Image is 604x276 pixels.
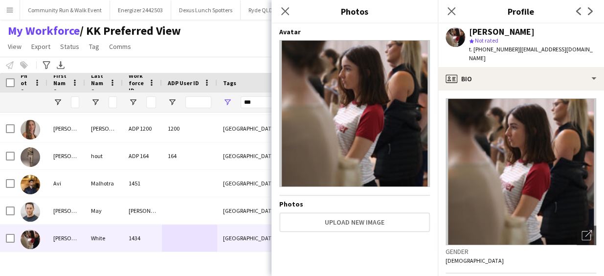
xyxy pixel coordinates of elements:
[110,0,171,20] button: Energizer 2442503
[475,37,498,44] span: Not rated
[89,42,99,51] span: Tag
[105,40,135,53] a: Comms
[217,170,286,197] div: [GEOGRAPHIC_DATA], [GEOGRAPHIC_DATA]
[21,230,40,249] img: Briana White
[223,79,236,87] span: Tags
[168,125,179,132] span: 1200
[71,96,79,108] input: First Name Filter Input
[27,40,54,53] a: Export
[85,170,123,197] div: Malhotra
[171,0,241,20] button: Dexus Lunch Spotters
[217,142,286,169] div: [GEOGRAPHIC_DATA], [GEOGRAPHIC_DATA]
[56,40,83,53] a: Status
[21,175,40,194] img: Avi Malhotra
[47,115,85,142] div: [PERSON_NAME]
[91,72,105,94] span: Last Name
[60,42,79,51] span: Status
[47,225,85,252] div: [PERSON_NAME]
[21,120,40,139] img: Amelia Nichols
[279,27,430,36] h4: Avatar
[41,59,52,71] app-action-btn: Advanced filters
[4,40,25,53] a: View
[47,197,85,224] div: [PERSON_NAME]
[85,115,123,142] div: [PERSON_NAME]
[217,197,286,224] div: [GEOGRAPHIC_DATA], [GEOGRAPHIC_DATA]
[31,42,50,51] span: Export
[129,98,137,107] button: Open Filter Menu
[271,5,438,18] h3: Photos
[8,23,80,38] a: My Workforce
[8,42,22,51] span: View
[80,23,181,38] span: KK Preferred View
[168,152,177,160] span: 164
[123,197,162,224] div: [PERSON_NAME]
[109,42,131,51] span: Comms
[168,79,199,87] span: ADP User ID
[21,202,40,222] img: Benjamin May
[241,96,280,108] input: Tags Filter Input
[123,115,162,142] div: ADP 1200
[123,142,162,169] div: ADP 164
[123,170,162,197] div: 1451
[446,257,504,264] span: [DEMOGRAPHIC_DATA]
[438,67,604,91] div: Bio
[217,225,286,252] div: [GEOGRAPHIC_DATA], [GEOGRAPHIC_DATA]
[91,98,100,107] button: Open Filter Menu
[47,170,85,197] div: Avi
[146,96,156,108] input: Workforce ID Filter Input
[469,46,593,62] span: | [EMAIL_ADDRESS][DOMAIN_NAME]
[469,46,520,53] span: t. [PHONE_NUMBER]
[20,0,110,20] button: Community Run & Walk Event
[53,72,67,94] span: First Name
[53,98,62,107] button: Open Filter Menu
[279,212,430,232] button: Upload new image
[168,98,177,107] button: Open Filter Menu
[446,247,596,256] h3: Gender
[85,197,123,224] div: May
[21,72,30,94] span: Photo
[185,96,211,108] input: ADP User ID Filter Input
[279,200,430,208] h4: Photos
[47,142,85,169] div: [PERSON_NAME]
[223,98,232,107] button: Open Filter Menu
[469,27,535,36] div: [PERSON_NAME]
[85,225,123,252] div: White
[21,147,40,167] img: andy hout
[109,96,117,108] input: Last Name Filter Input
[123,225,162,252] div: 1434
[446,98,596,245] img: Crew avatar or photo
[85,142,123,169] div: hout
[241,0,303,20] button: Ryde QLD 3122516
[55,59,67,71] app-action-btn: Export XLSX
[85,40,103,53] a: Tag
[129,72,144,94] span: Workforce ID
[438,5,604,18] h3: Profile
[217,115,286,142] div: [GEOGRAPHIC_DATA], [GEOGRAPHIC_DATA]
[279,40,430,187] img: Crew avatar
[577,226,596,245] div: Open photos pop-in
